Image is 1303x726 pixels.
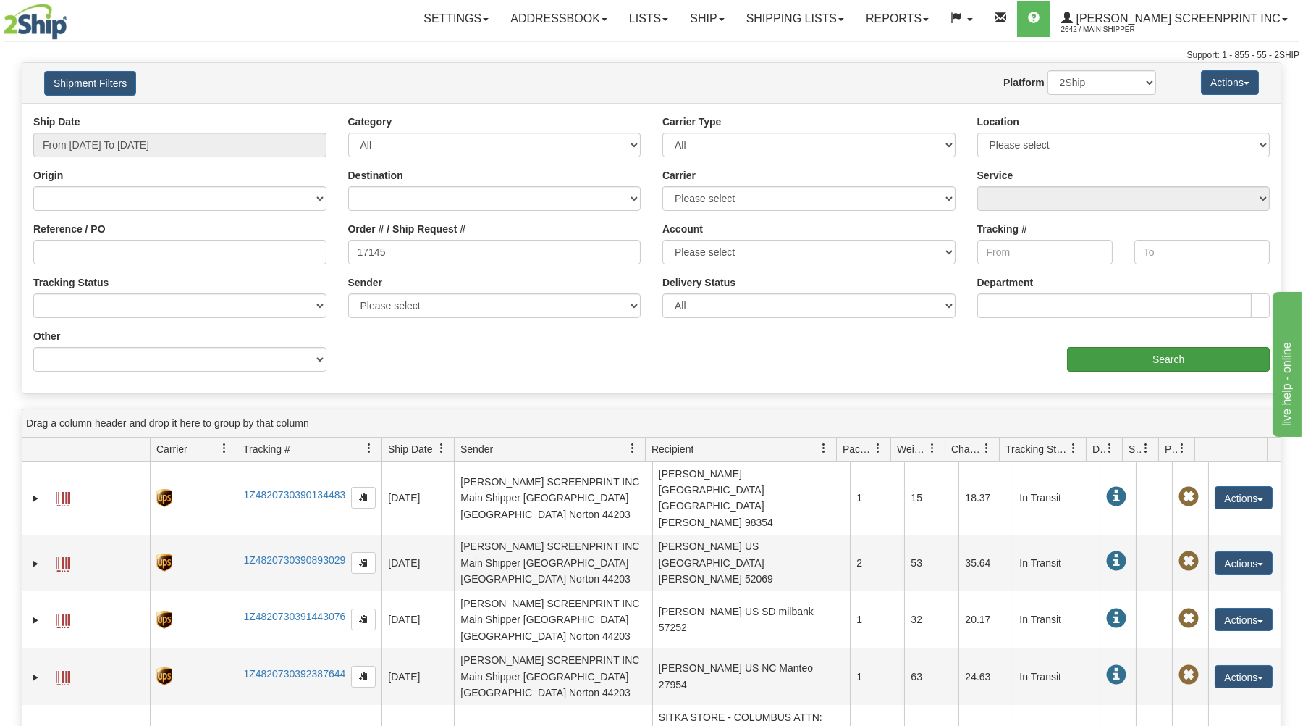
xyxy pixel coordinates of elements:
a: Shipping lists [735,1,855,37]
span: Shipment Issues [1129,442,1141,456]
a: Lists [618,1,679,37]
button: Copy to clipboard [351,552,376,574]
input: To [1134,240,1270,264]
button: Actions [1215,486,1273,509]
button: Actions [1215,551,1273,575]
a: 1Z4820730390893029 [243,554,345,566]
a: Delivery Status filter column settings [1097,436,1122,461]
td: 1 [850,591,904,648]
td: In Transit [1013,648,1100,705]
a: Ship [679,1,735,37]
label: Sender [348,275,382,290]
span: [PERSON_NAME] Screenprint Inc [1073,12,1281,25]
a: Label [56,607,70,630]
a: Settings [413,1,499,37]
td: [DATE] [381,591,454,648]
td: [PERSON_NAME] [GEOGRAPHIC_DATA] [GEOGRAPHIC_DATA] [PERSON_NAME] 98354 [652,462,851,535]
button: Shipment Filters [44,71,136,96]
a: Packages filter column settings [866,436,890,461]
td: 1 [850,462,904,535]
span: 2642 / Main Shipper [1061,22,1170,37]
span: In Transit [1106,665,1126,685]
td: [PERSON_NAME] SCREENPRINT INC Main Shipper [GEOGRAPHIC_DATA] [GEOGRAPHIC_DATA] Norton 44203 [454,591,652,648]
a: Tracking Status filter column settings [1061,436,1086,461]
input: From [977,240,1113,264]
a: Shipment Issues filter column settings [1134,436,1158,461]
span: Pickup Not Assigned [1178,609,1199,629]
span: Recipient [651,442,693,456]
span: Packages [843,442,873,456]
label: Destination [348,168,403,183]
label: Category [348,114,392,129]
a: Weight filter column settings [920,436,945,461]
label: Account [662,222,703,236]
label: Tracking Status [33,275,109,290]
label: Ship Date [33,114,80,129]
label: Carrier [662,168,696,183]
td: 35.64 [958,535,1013,591]
button: Actions [1201,70,1259,95]
td: [DATE] [381,648,454,705]
a: 1Z4820730392387644 [243,668,345,680]
img: 8 - UPS [156,611,172,629]
td: 2 [850,535,904,591]
a: Charge filter column settings [974,436,999,461]
span: In Transit [1106,487,1126,507]
label: Delivery Status [662,275,735,290]
label: Service [977,168,1013,183]
div: grid grouping header [22,409,1281,438]
a: Pickup Status filter column settings [1170,436,1194,461]
a: Addressbook [499,1,618,37]
a: 1Z4820730391443076 [243,611,345,622]
a: [PERSON_NAME] Screenprint Inc 2642 / Main Shipper [1050,1,1299,37]
span: Sender [460,442,493,456]
a: Expand [28,670,43,685]
span: Ship Date [388,442,432,456]
td: [PERSON_NAME] US [GEOGRAPHIC_DATA] [PERSON_NAME] 52069 [652,535,851,591]
td: [DATE] [381,462,454,535]
td: In Transit [1013,535,1100,591]
img: 8 - UPS [156,554,172,572]
button: Copy to clipboard [351,487,376,509]
span: Weight [897,442,927,456]
label: Order # / Ship Request # [348,222,466,236]
span: Tracking Status [1005,442,1068,456]
td: 20.17 [958,591,1013,648]
button: Copy to clipboard [351,609,376,630]
label: Reference / PO [33,222,106,236]
a: Label [56,485,70,509]
a: Recipient filter column settings [811,436,836,461]
input: Search [1067,347,1270,372]
a: Sender filter column settings [620,436,645,461]
a: Reports [855,1,940,37]
a: Carrier filter column settings [212,436,237,461]
iframe: chat widget [1270,289,1302,437]
td: 24.63 [958,648,1013,705]
a: Label [56,664,70,688]
div: Support: 1 - 855 - 55 - 2SHIP [4,49,1299,62]
label: Location [977,114,1019,129]
img: 8 - UPS [156,489,172,507]
td: 1 [850,648,904,705]
label: Platform [1003,75,1045,90]
td: [PERSON_NAME] SCREENPRINT INC Main Shipper [GEOGRAPHIC_DATA] [GEOGRAPHIC_DATA] Norton 44203 [454,535,652,591]
a: Expand [28,491,43,506]
span: In Transit [1106,551,1126,572]
td: In Transit [1013,591,1100,648]
td: 32 [904,591,958,648]
span: Carrier [156,442,187,456]
label: Other [33,329,60,343]
span: Delivery Status [1092,442,1105,456]
a: Label [56,551,70,574]
span: Pickup Not Assigned [1178,551,1199,572]
span: Tracking # [243,442,290,456]
td: 63 [904,648,958,705]
button: Actions [1215,608,1273,631]
label: Carrier Type [662,114,721,129]
a: 1Z4820730390134483 [243,489,345,501]
span: In Transit [1106,609,1126,629]
td: [DATE] [381,535,454,591]
button: Copy to clipboard [351,666,376,688]
span: Pickup Not Assigned [1178,487,1199,507]
img: logo2642.jpg [4,4,67,40]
